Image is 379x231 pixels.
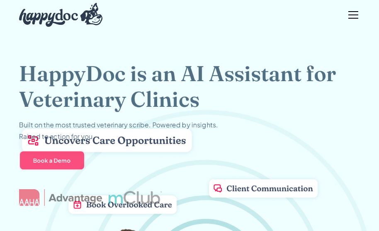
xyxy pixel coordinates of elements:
[19,3,103,27] img: HappyDoc Logo: A happy dog with his ear up, listening.
[19,189,102,206] img: AAHA Advantage logo
[19,151,85,171] a: Book a Demo
[343,5,360,25] div: menu
[19,1,103,29] a: home
[19,60,360,112] h1: HappyDoc is an AI Assistant for Veterinary Clinics
[109,191,162,204] img: mclub logo
[19,119,218,142] p: Built on the most trusted veterinary scribe. Powered by insights. Raised to action for you.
